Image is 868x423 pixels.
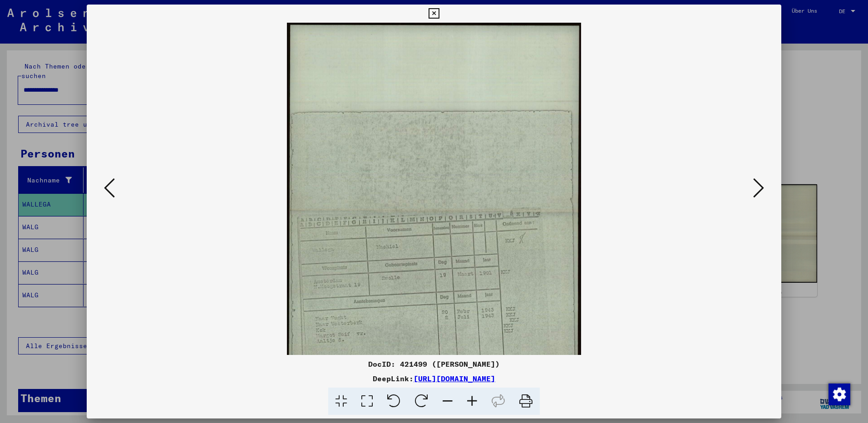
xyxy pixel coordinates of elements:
[828,383,850,405] div: Zustimmung ändern
[287,23,581,400] img: 001.jpg
[414,374,495,383] a: [URL][DOMAIN_NAME]
[87,359,781,369] div: DocID: 421499 ([PERSON_NAME])
[829,384,850,405] img: Zustimmung ändern
[87,373,781,384] div: DeepLink:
